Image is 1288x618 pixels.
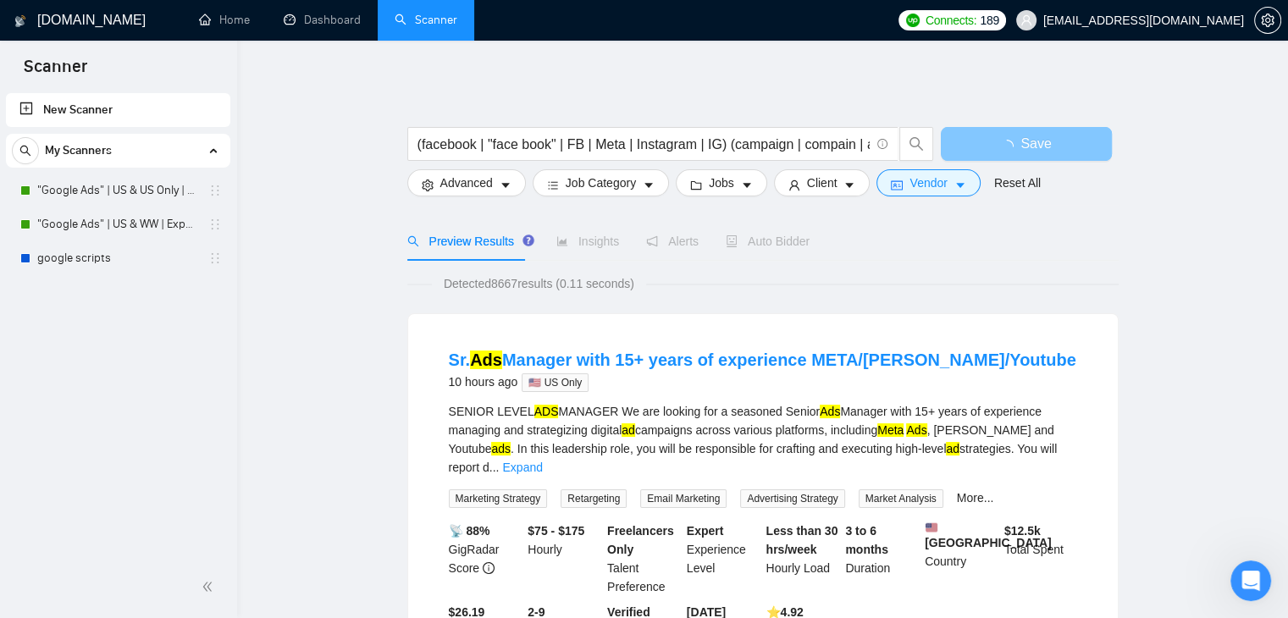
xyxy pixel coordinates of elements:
[709,174,734,192] span: Jobs
[925,521,1052,549] b: [GEOGRAPHIC_DATA]
[25,319,314,353] button: Search for help
[607,524,674,556] b: Freelancers Only
[35,328,137,345] span: Search for help
[6,93,230,127] li: New Scanner
[766,524,838,556] b: Less than 30 hrs/week
[788,179,800,191] span: user
[926,11,976,30] span: Connects:
[6,134,230,275] li: My Scanners
[1000,140,1020,153] span: loading
[25,360,314,409] div: ✅ How To: Connect your agency to [DOMAIN_NAME]
[622,423,635,437] mark: ad
[899,127,933,161] button: search
[763,521,843,596] div: Hourly Load
[45,134,112,168] span: My Scanners
[741,179,753,191] span: caret-down
[199,13,250,27] a: homeHome
[291,27,322,58] div: Close
[561,489,627,508] span: Retargeting
[25,409,314,458] div: 🔠 GigRadar Search Syntax: Query Operators for Optimized Job Searches
[14,8,26,35] img: logo
[521,233,536,248] div: Tooltip anchor
[181,27,215,61] img: Profile image for Dima
[202,578,218,595] span: double-left
[432,274,646,293] span: Detected 8667 results (0.11 seconds)
[1004,524,1041,538] b: $ 12.5k
[646,235,658,247] span: notification
[449,350,1076,369] a: Sr.AdsManager with 15+ years of experience META/[PERSON_NAME]/Youtube
[19,93,217,127] a: New Scanner
[909,174,947,192] span: Vendor
[941,127,1112,161] button: Save
[1254,7,1281,34] button: setting
[483,562,495,574] span: info-circle
[35,367,284,402] div: ✅ How To: Connect your agency to [DOMAIN_NAME]
[208,184,222,197] span: holder
[449,524,490,538] b: 📡 88%
[13,145,38,157] span: search
[445,521,525,596] div: GigRadar Score
[113,462,225,530] button: Messages
[640,489,727,508] span: Email Marketing
[807,174,837,192] span: Client
[994,174,1041,192] a: Reset All
[1255,14,1280,27] span: setting
[491,442,511,455] mark: ads
[34,207,305,235] p: How can we help?
[10,54,101,90] span: Scanner
[604,521,683,596] div: Talent Preference
[957,491,994,505] a: More...
[877,423,904,437] mark: Meta
[556,235,619,248] span: Insights
[643,179,655,191] span: caret-down
[500,179,511,191] span: caret-down
[35,416,284,451] div: 🔠 GigRadar Search Syntax: Query Operators for Optimized Job Searches
[141,505,199,516] span: Messages
[268,505,296,516] span: Help
[35,271,284,289] div: Ask a question
[891,179,903,191] span: idcard
[774,169,871,196] button: userClientcaret-down
[246,27,279,61] img: Profile image for Nazar
[926,521,937,533] img: 🇺🇸
[946,442,959,455] mark: ad
[407,169,526,196] button: settingAdvancedcaret-down
[34,32,61,59] img: logo
[449,489,548,508] span: Marketing Strategy
[37,207,198,241] a: "Google Ads" | US & WW | Expert
[208,218,222,231] span: holder
[208,251,222,265] span: holder
[921,521,1001,596] div: Country
[407,235,529,248] span: Preview Results
[954,179,966,191] span: caret-down
[37,241,198,275] a: google scripts
[226,462,339,530] button: Help
[407,235,419,247] span: search
[522,373,589,392] span: 🇺🇸 US Only
[440,174,493,192] span: Advanced
[859,489,943,508] span: Market Analysis
[726,235,738,247] span: robot
[556,235,568,247] span: area-chart
[646,235,699,248] span: Alerts
[980,11,998,30] span: 189
[395,13,457,27] a: searchScanner
[900,136,932,152] span: search
[502,461,542,474] a: Expand
[534,405,559,418] mark: ADS
[470,350,502,369] mark: Ads
[37,174,198,207] a: "Google Ads" | US & US Only | Expert
[566,174,636,192] span: Job Category
[676,169,767,196] button: folderJobscaret-down
[690,179,702,191] span: folder
[842,521,921,596] div: Duration
[1254,14,1281,27] a: setting
[876,169,980,196] button: idcardVendorcaret-down
[740,489,844,508] span: Advertising Strategy
[417,134,870,155] input: Search Freelance Jobs...
[533,169,669,196] button: barsJob Categorycaret-down
[489,461,500,474] span: ...
[37,505,75,516] span: Home
[449,372,1076,392] div: 10 hours ago
[1230,560,1271,601] iframe: Intercom live chat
